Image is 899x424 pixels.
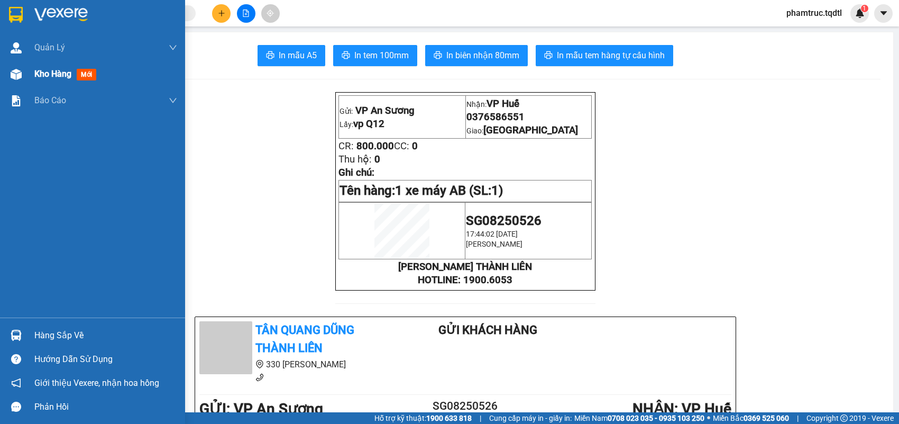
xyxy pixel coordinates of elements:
[861,5,868,12] sup: 1
[394,140,409,152] span: CC:
[778,6,850,20] span: phamtruc.tqdtl
[574,412,704,424] span: Miền Nam
[34,328,177,344] div: Hàng sắp về
[212,4,231,23] button: plus
[438,323,537,337] b: Gửi khách hàng
[446,49,519,62] span: In biên nhận 80mm
[840,414,848,422] span: copyright
[73,71,80,78] span: environment
[398,261,532,273] strong: [PERSON_NAME] THÀNH LIÊN
[879,8,888,18] span: caret-down
[169,96,177,105] span: down
[434,51,442,61] span: printer
[356,140,394,152] span: 800.000
[374,154,380,165] span: 0
[5,71,13,78] span: environment
[9,7,23,23] img: logo-vxr
[353,118,384,130] span: vp Q12
[483,124,578,136] span: [GEOGRAPHIC_DATA]
[279,49,317,62] span: In mẫu A5
[536,45,673,66] button: printerIn mẫu tem hàng tự cấu hình
[34,351,177,367] div: Hướng dẫn sử dụng
[744,414,789,422] strong: 0369 525 060
[557,49,665,62] span: In mẫu tem hàng tự cấu hình
[11,42,22,53] img: warehouse-icon
[425,45,528,66] button: printerIn biên nhận 80mm
[73,70,139,102] b: Bến xe Phía [GEOGRAPHIC_DATA]
[77,69,96,80] span: mới
[466,98,591,110] p: Nhận:
[340,105,464,116] p: Gửi:
[713,412,789,424] span: Miền Bắc
[11,378,21,388] span: notification
[11,69,22,80] img: warehouse-icon
[412,140,418,152] span: 0
[255,323,354,355] b: Tân Quang Dũng Thành Liên
[199,400,323,418] b: GỬI : VP An Sương
[34,69,71,79] span: Kho hàng
[34,41,65,54] span: Quản Lý
[466,111,525,123] span: 0376586551
[707,416,710,420] span: ⚪️
[632,400,731,418] b: NHẬN : VP Huế
[242,10,250,17] span: file-add
[261,4,280,23] button: aim
[466,240,522,248] span: [PERSON_NAME]
[480,412,481,424] span: |
[11,95,22,106] img: solution-icon
[863,5,866,12] span: 1
[169,43,177,52] span: down
[266,51,274,61] span: printer
[855,8,865,18] img: icon-new-feature
[11,402,21,412] span: message
[608,414,704,422] strong: 0708 023 035 - 0935 103 250
[258,45,325,66] button: printerIn mẫu A5
[5,57,73,69] li: VP VP An Sương
[338,140,354,152] span: CR:
[342,51,350,61] span: printer
[354,49,409,62] span: In tem 100mm
[355,105,415,116] span: VP An Sương
[255,360,264,368] span: environment
[491,183,503,198] span: 1)
[199,358,396,371] li: 330 [PERSON_NAME]
[255,373,264,382] span: phone
[466,127,578,135] span: Giao:
[487,98,519,110] span: VP Huế
[466,213,542,228] span: SG08250526
[418,274,512,286] strong: HOTLINE: 1900.6053
[466,230,518,238] span: 17:44:02 [DATE]
[544,51,553,61] span: printer
[218,10,225,17] span: plus
[338,154,372,165] span: Thu hộ:
[333,45,417,66] button: printerIn tem 100mm
[73,57,141,69] li: VP VP Huế
[5,70,71,91] b: Bến xe An Sương - Quận 12
[421,398,510,415] h2: SG08250526
[489,412,572,424] span: Cung cấp máy in - giấy in:
[34,376,159,390] span: Giới thiệu Vexere, nhận hoa hồng
[426,414,472,422] strong: 1900 633 818
[237,4,255,23] button: file-add
[395,183,503,198] span: 1 xe máy AB (SL:
[797,412,799,424] span: |
[11,354,21,364] span: question-circle
[5,5,153,45] li: Tân Quang Dũng Thành Liên
[11,330,22,341] img: warehouse-icon
[267,10,274,17] span: aim
[340,120,384,129] span: Lấy:
[34,94,66,107] span: Báo cáo
[874,4,893,23] button: caret-down
[34,399,177,415] div: Phản hồi
[340,183,503,198] span: Tên hàng:
[338,167,374,178] span: Ghi chú:
[374,412,472,424] span: Hỗ trợ kỹ thuật:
